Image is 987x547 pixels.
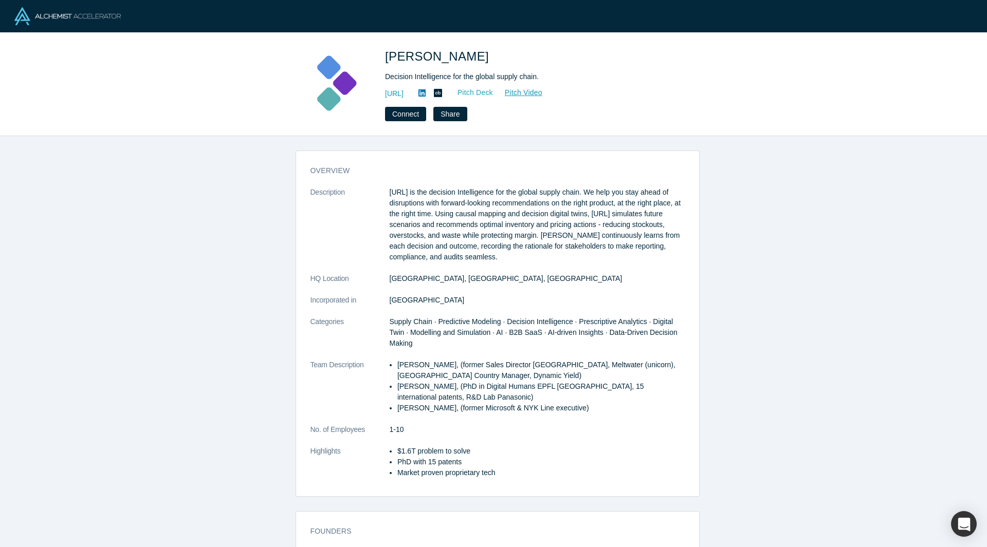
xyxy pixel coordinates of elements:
[397,381,685,403] li: [PERSON_NAME], (PhD in Digital Humans EPFL [GEOGRAPHIC_DATA], 15 international patents, R&D Lab P...
[299,47,371,119] img: Kimaru AI's Logo
[310,360,390,424] dt: Team Description
[493,87,543,99] a: Pitch Video
[397,360,685,381] li: [PERSON_NAME], (former Sales Director [GEOGRAPHIC_DATA], Meltwater (unicorn), [GEOGRAPHIC_DATA] C...
[390,295,685,306] dd: [GEOGRAPHIC_DATA]
[310,273,390,295] dt: HQ Location
[446,87,493,99] a: Pitch Deck
[14,7,121,25] img: Alchemist Logo
[310,316,390,360] dt: Categories
[390,317,678,347] span: Supply Chain · Predictive Modeling · Decision Intelligence · Prescriptive Analytics · Digital Twi...
[433,107,467,121] button: Share
[390,187,685,262] p: [URL] is the decision Intelligence for the global supply chain. We help you stay ahead of disrupt...
[397,467,685,478] li: Market proven proprietary tech
[397,446,685,457] li: $1.6T problem to solve
[390,273,685,284] dd: [GEOGRAPHIC_DATA], [GEOGRAPHIC_DATA], [GEOGRAPHIC_DATA]
[385,88,404,99] a: [URL]
[397,403,685,413] li: [PERSON_NAME], (former Microsoft & NYK Line executive)
[390,424,685,435] dd: 1-10
[385,49,492,63] span: [PERSON_NAME]
[310,295,390,316] dt: Incorporated in
[385,107,426,121] button: Connect
[397,457,685,467] li: PhD with 15 patents
[310,187,390,273] dt: Description
[310,526,670,537] h3: Founders
[385,71,673,82] div: Decision Intelligence for the global supply chain.
[310,424,390,446] dt: No. of Employees
[310,165,670,176] h3: overview
[310,446,390,489] dt: Highlights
